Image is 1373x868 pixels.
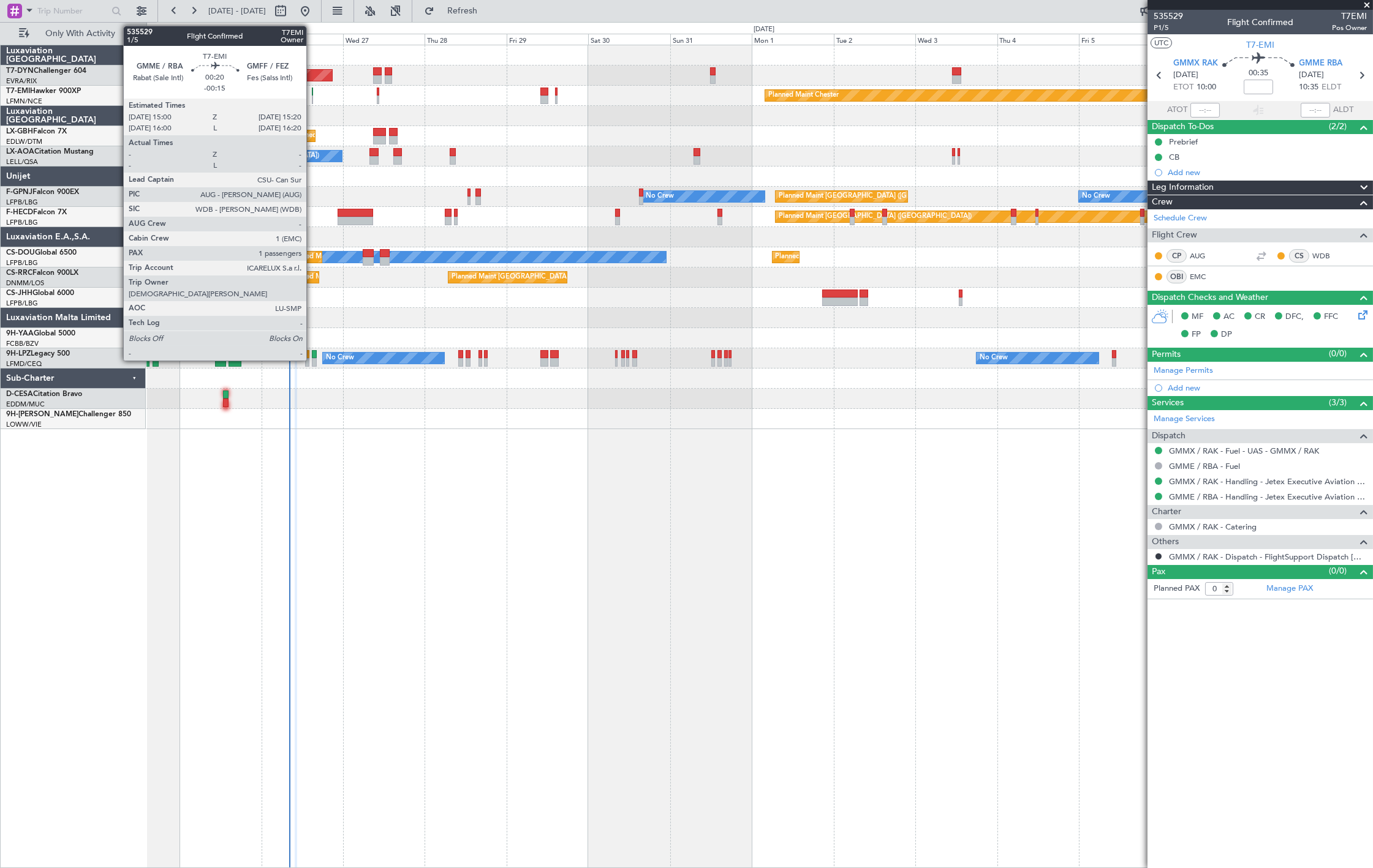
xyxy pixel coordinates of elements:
div: Mon 25 [180,34,261,45]
span: T7-EMI [6,88,30,95]
div: [DATE] [754,24,774,35]
span: (3/3) [1329,396,1347,409]
a: DNMM/LOS [6,279,44,288]
span: GMMX RAK [1173,58,1218,70]
a: LFMD/CEQ [6,359,42,369]
div: No Crew Barcelona ([GEOGRAPHIC_DATA]) [183,147,319,165]
span: D-CESA [6,391,33,398]
a: 9H-LPZLegacy 500 [6,350,70,357]
span: 10:35 [1299,81,1319,94]
span: T7-EMI [1246,39,1274,51]
div: Planned Maint [GEOGRAPHIC_DATA] ([GEOGRAPHIC_DATA]) [779,187,972,206]
input: --:-- [1190,103,1220,118]
span: T7-DYN [6,67,34,75]
button: Refresh [418,1,492,21]
a: Manage PAX [1266,583,1313,595]
span: Only With Activity [32,29,129,38]
span: Crew [1152,195,1173,209]
a: LX-AOACitation Mustang [6,148,94,155]
a: F-HECDFalcon 7X [6,209,67,216]
div: OBI [1167,270,1187,283]
div: Thu 4 [997,34,1079,45]
span: Dispatch To-Dos [1152,120,1214,134]
a: Schedule Crew [1154,212,1207,225]
div: CS [1289,249,1309,263]
a: GMME / RBA - Fuel [1169,461,1240,471]
div: A/C Unavailable [183,248,233,266]
label: Planned PAX [1154,583,1200,595]
div: Fri 5 [1079,34,1160,45]
a: EMC [1190,271,1217,282]
span: Charter [1152,505,1181,519]
span: (0/0) [1329,564,1347,577]
span: AC [1224,311,1235,323]
div: [DATE] [149,24,170,35]
a: LFPB/LBG [6,218,38,227]
span: FP [1192,329,1201,341]
a: GMME / RBA - Handling - Jetex Executive Aviation [GEOGRAPHIC_DATA] GMME / RBA [1169,492,1367,502]
a: D-CESACitation Bravo [6,391,82,398]
span: GMME RBA [1299,58,1343,70]
span: F-HECD [6,209,33,216]
span: CS-DOU [6,249,35,256]
span: Dispatch Checks and Weather [1152,291,1268,305]
div: Add new [1168,383,1367,393]
div: Planned Maint [GEOGRAPHIC_DATA] ([GEOGRAPHIC_DATA]) [452,268,645,286]
div: Fri 29 [507,34,588,45]
a: Manage Services [1154,413,1215,425]
button: UTC [1151,37,1172,48]
div: Sat 30 [588,34,670,45]
div: Planned Maint [GEOGRAPHIC_DATA] ([GEOGRAPHIC_DATA]) [289,268,482,286]
span: ETOT [1173,81,1193,94]
span: Leg Information [1152,181,1214,195]
a: F-GPNJFalcon 900EX [6,189,79,196]
span: Dispatch [1152,429,1186,443]
div: Planned Maint [GEOGRAPHIC_DATA] ([GEOGRAPHIC_DATA]) [776,248,969,266]
span: DFC, [1285,311,1304,323]
span: 00:35 [1249,67,1268,80]
span: CR [1255,311,1265,323]
div: Sun 31 [670,34,752,45]
a: GMMX / RAK - Catering [1169,522,1257,532]
span: DP [1221,329,1232,341]
span: Others [1152,535,1179,549]
span: Pos Owner [1332,23,1367,33]
div: Wed 3 [915,34,997,45]
span: F-GPNJ [6,189,32,196]
a: GMMX / RAK - Fuel - UAS - GMMX / RAK [1169,446,1319,456]
span: ELDT [1322,81,1342,94]
input: Trip Number [37,2,108,20]
div: CP [1167,249,1187,263]
span: [DATE] - [DATE] [208,6,266,17]
a: FCBB/BZV [6,339,39,348]
div: No Crew [980,349,1008,367]
div: CB [1169,152,1179,162]
div: No Crew [156,187,184,206]
a: LFPB/LBG [6,299,38,308]
a: LFPB/LBG [6,198,38,207]
div: Tue 26 [262,34,343,45]
a: LELL/QSA [6,157,38,166]
a: EVRA/RIX [6,77,37,86]
span: LX-AOA [6,148,34,155]
span: T7EMI [1332,10,1367,23]
span: Flight Crew [1152,228,1197,242]
div: Wed 27 [343,34,425,45]
a: CS-DOUGlobal 6500 [6,249,77,256]
div: Thu 28 [425,34,506,45]
div: Add new [1168,167,1367,178]
span: 9H-LPZ [6,350,31,357]
a: Manage Permits [1154,365,1213,377]
a: CS-RRCFalcon 900LX [6,269,78,277]
span: [DATE] [1173,69,1198,81]
a: 9H-[PERSON_NAME]Challenger 850 [6,411,131,418]
a: T7-EMIHawker 900XP [6,88,81,95]
a: AUG [1190,250,1217,261]
span: P1/5 [1154,23,1183,33]
span: [DATE] [1299,69,1325,81]
span: Permits [1152,348,1181,362]
span: Refresh [437,7,488,15]
div: No Crew [165,208,194,226]
div: Planned Maint Chester [768,86,839,105]
div: Planned Maint [GEOGRAPHIC_DATA] ([GEOGRAPHIC_DATA]) [779,208,972,226]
